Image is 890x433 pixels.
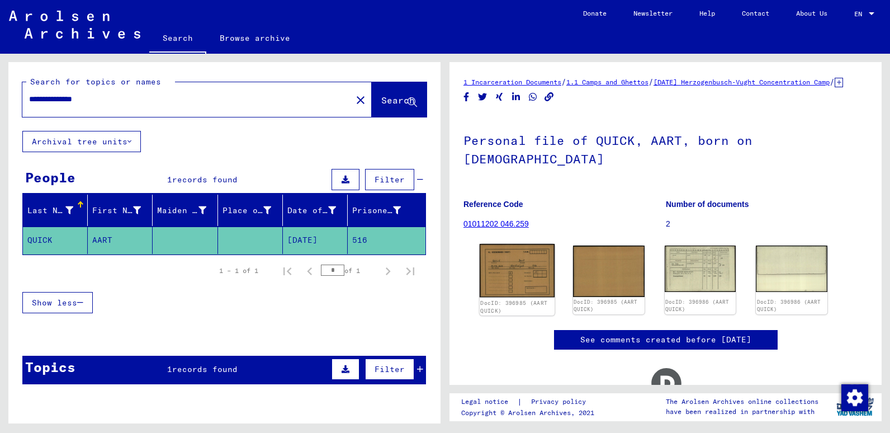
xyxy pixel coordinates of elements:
button: Share on LinkedIn [510,90,522,104]
img: 002.jpg [573,246,645,297]
a: See comments created before [DATE] [580,334,751,346]
img: yv_logo.png [834,393,876,421]
div: Change consent [841,384,868,411]
button: Filter [365,359,414,380]
mat-header-cell: Date of Birth [283,195,348,226]
button: Last page [399,260,422,282]
b: Number of documents [666,200,749,209]
mat-header-cell: Place of Birth [218,195,283,226]
mat-header-cell: Prisoner # [348,195,425,226]
mat-cell: [DATE] [283,227,348,254]
span: 1 [167,175,172,185]
a: Search [149,25,206,54]
div: Prisoner # [352,205,401,216]
mat-label: Search for topics or names [30,77,161,87]
button: Previous page [299,260,321,282]
a: DocID: 396986 (AART QUICK) [665,299,729,313]
button: Share on Twitter [477,90,489,104]
img: 001.jpg [665,246,736,292]
img: Change consent [841,384,868,411]
a: Privacy policy [522,396,599,408]
button: Filter [365,169,414,190]
div: 1 – 1 of 1 [219,266,258,276]
span: Show less [32,298,77,308]
button: Next page [377,260,399,282]
span: 1 [167,364,172,374]
div: Place of Birth [222,201,285,219]
h1: Personal file of QUICK, AART, born on [DEMOGRAPHIC_DATA] [463,115,868,182]
span: / [830,77,835,87]
div: Date of Birth [287,205,336,216]
span: Filter [375,175,405,185]
div: Place of Birth [222,205,271,216]
a: Browse archive [206,25,304,51]
a: [DATE] Herzogenbusch-Vught Concentration Camp [654,78,830,86]
button: Share on Facebook [461,90,472,104]
div: | [461,396,599,408]
button: Share on Xing [494,90,505,104]
div: Prisoner # [352,201,415,219]
div: Maiden Name [157,201,220,219]
div: Maiden Name [157,205,206,216]
a: DocID: 396985 (AART QUICK) [480,300,547,314]
div: Date of Birth [287,201,350,219]
a: 1 Incarceration Documents [463,78,561,86]
mat-header-cell: Maiden Name [153,195,217,226]
span: Filter [375,364,405,374]
a: 1.1 Camps and Ghettos [566,78,648,86]
p: Copyright © Arolsen Archives, 2021 [461,408,599,418]
div: People [25,167,75,187]
div: Last Name [27,205,73,216]
div: First Name [92,205,141,216]
button: Search [372,82,427,117]
mat-cell: QUICK [23,227,88,254]
a: DocID: 396985 (AART QUICK) [574,299,637,313]
a: DocID: 396986 (AART QUICK) [757,299,821,313]
div: Last Name [27,201,87,219]
img: 001.jpg [480,244,555,297]
img: Arolsen_neg.svg [9,11,140,39]
p: have been realized in partnership with [666,407,818,417]
mat-icon: close [354,93,367,107]
button: Archival tree units [22,131,141,152]
span: Search [381,95,415,106]
mat-header-cell: Last Name [23,195,88,226]
button: First page [276,260,299,282]
div: First Name [92,201,155,219]
span: / [561,77,566,87]
div: Topics [25,357,75,377]
a: 01011202 046.259 [463,219,529,228]
button: Clear [349,88,372,111]
mat-cell: AART [88,227,153,254]
span: records found [172,364,238,374]
p: The Arolsen Archives online collections [666,397,818,407]
span: EN [854,10,867,18]
b: Reference Code [463,200,523,209]
mat-header-cell: First Name [88,195,153,226]
p: 2 [666,218,868,230]
span: records found [172,175,238,185]
mat-cell: 516 [348,227,425,254]
button: Share on WhatsApp [527,90,539,104]
button: Show less [22,292,93,313]
a: Legal notice [461,396,517,408]
div: of 1 [321,265,377,276]
button: Copy link [543,90,555,104]
img: 002.jpg [756,246,827,292]
span: / [648,77,654,87]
